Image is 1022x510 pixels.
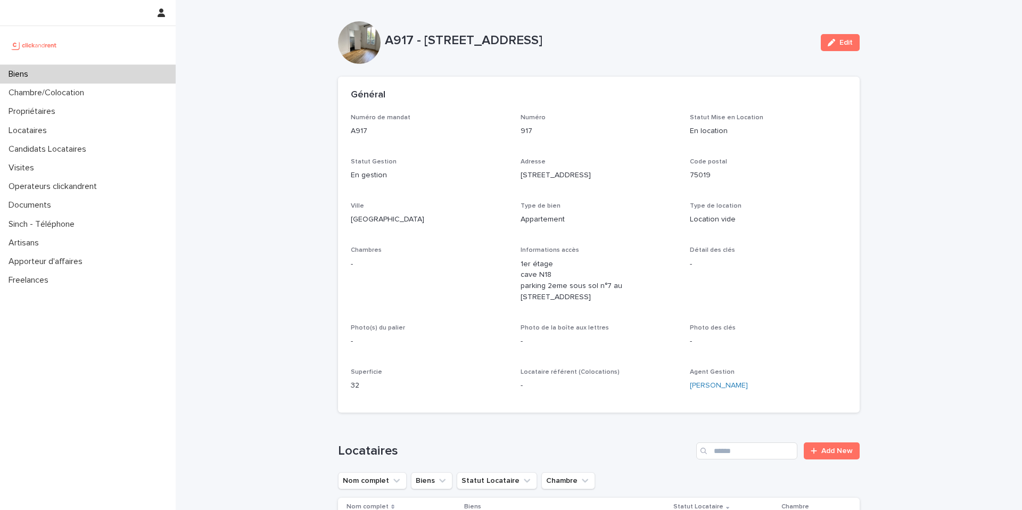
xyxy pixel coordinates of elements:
p: Operateurs clickandrent [4,182,105,192]
p: Apporteur d'affaires [4,257,91,267]
p: - [521,336,678,347]
span: Edit [839,39,853,46]
button: Chambre [541,472,595,489]
span: Superficie [351,369,382,375]
p: Chambre/Colocation [4,88,93,98]
a: Add New [804,442,860,459]
p: [STREET_ADDRESS] [521,170,678,181]
p: En location [690,126,847,137]
span: Adresse [521,159,546,165]
p: Candidats Locataires [4,144,95,154]
p: Appartement [521,214,678,225]
p: - [351,336,508,347]
span: Type de location [690,203,741,209]
p: Location vide [690,214,847,225]
input: Search [696,442,797,459]
p: 917 [521,126,678,137]
span: Agent Gestion [690,369,735,375]
p: Sinch - Téléphone [4,219,83,229]
p: - [521,380,678,391]
p: Biens [4,69,37,79]
span: Ville [351,203,364,209]
span: Photo de la boîte aux lettres [521,325,609,331]
p: - [351,259,508,270]
p: - [690,259,847,270]
span: Code postal [690,159,727,165]
p: Artisans [4,238,47,248]
span: Chambres [351,247,382,253]
a: [PERSON_NAME] [690,380,748,391]
p: 1er étage cave N18 parking 2eme sous sol n°7 au [STREET_ADDRESS] [521,259,678,303]
p: A917 - [STREET_ADDRESS] [385,33,812,48]
button: Biens [411,472,452,489]
p: A917 [351,126,508,137]
p: Documents [4,200,60,210]
span: Numéro de mandat [351,114,410,121]
h2: Général [351,89,385,101]
span: Type de bien [521,203,561,209]
span: Statut Mise en Location [690,114,763,121]
span: Informations accès [521,247,579,253]
span: Numéro [521,114,546,121]
button: Edit [821,34,860,51]
span: Photo(s) du palier [351,325,405,331]
p: 32 [351,380,508,391]
span: Add New [821,447,853,455]
p: Propriétaires [4,106,64,117]
p: Freelances [4,275,57,285]
p: Locataires [4,126,55,136]
p: Visites [4,163,43,173]
p: 75019 [690,170,847,181]
p: En gestion [351,170,508,181]
span: Locataire référent (Colocations) [521,369,620,375]
span: Photo des clés [690,325,736,331]
span: Statut Gestion [351,159,397,165]
h1: Locataires [338,443,692,459]
button: Nom complet [338,472,407,489]
p: [GEOGRAPHIC_DATA] [351,214,508,225]
p: - [690,336,847,347]
img: UCB0brd3T0yccxBKYDjQ [9,35,60,56]
span: Détail des clés [690,247,735,253]
button: Statut Locataire [457,472,537,489]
